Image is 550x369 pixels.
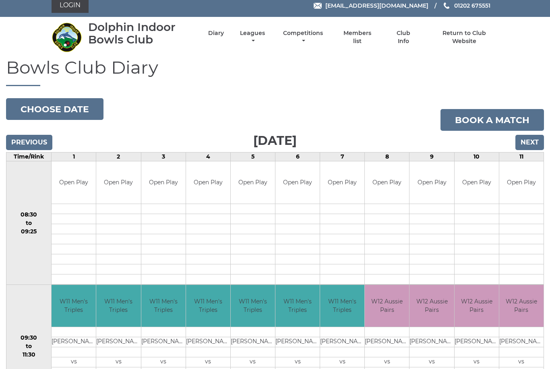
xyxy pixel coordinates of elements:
[208,29,224,37] a: Diary
[442,1,490,10] a: Phone us 01202 675551
[365,153,409,161] td: 8
[52,285,96,327] td: W11 Men's Triples
[430,29,498,45] a: Return to Club Website
[444,2,449,9] img: Phone us
[455,161,499,204] td: Open Play
[6,153,52,161] td: Time/Rink
[320,161,364,204] td: Open Play
[96,285,141,327] td: W11 Men's Triples
[314,3,322,9] img: Email
[499,337,544,347] td: [PERSON_NAME]
[314,1,428,10] a: Email [EMAIL_ADDRESS][DOMAIN_NAME]
[409,285,454,327] td: W12 Aussie Pairs
[409,153,454,161] td: 9
[186,285,230,327] td: W11 Men's Triples
[141,285,186,327] td: W11 Men's Triples
[409,337,454,347] td: [PERSON_NAME]
[320,153,365,161] td: 7
[52,357,96,367] td: vs
[6,58,544,86] h1: Bowls Club Diary
[230,153,275,161] td: 5
[275,153,320,161] td: 6
[96,337,141,347] td: [PERSON_NAME]
[238,29,267,45] a: Leagues
[6,98,103,120] button: Choose date
[320,337,364,347] td: [PERSON_NAME]
[365,357,409,367] td: vs
[409,357,454,367] td: vs
[275,285,320,327] td: W11 Men's Triples
[275,357,320,367] td: vs
[52,22,82,52] img: Dolphin Indoor Bowls Club
[275,161,320,204] td: Open Play
[499,161,544,204] td: Open Play
[454,153,499,161] td: 10
[186,357,230,367] td: vs
[231,337,275,347] td: [PERSON_NAME]
[186,153,230,161] td: 4
[231,161,275,204] td: Open Play
[231,285,275,327] td: W11 Men's Triples
[499,285,544,327] td: W12 Aussie Pairs
[499,153,544,161] td: 11
[275,337,320,347] td: [PERSON_NAME]
[186,337,230,347] td: [PERSON_NAME]
[281,29,325,45] a: Competitions
[499,357,544,367] td: vs
[455,357,499,367] td: vs
[390,29,416,45] a: Club Info
[365,337,409,347] td: [PERSON_NAME]
[440,109,544,131] a: Book a match
[231,357,275,367] td: vs
[339,29,376,45] a: Members list
[96,153,141,161] td: 2
[52,161,96,204] td: Open Play
[6,161,52,285] td: 08:30 to 09:25
[325,2,428,9] span: [EMAIL_ADDRESS][DOMAIN_NAME]
[455,285,499,327] td: W12 Aussie Pairs
[141,153,186,161] td: 3
[454,2,490,9] span: 01202 675551
[141,337,186,347] td: [PERSON_NAME]
[6,135,52,150] input: Previous
[515,135,544,150] input: Next
[141,161,186,204] td: Open Play
[320,285,364,327] td: W11 Men's Triples
[52,153,96,161] td: 1
[320,357,364,367] td: vs
[52,337,96,347] td: [PERSON_NAME]
[186,161,230,204] td: Open Play
[455,337,499,347] td: [PERSON_NAME]
[88,21,194,46] div: Dolphin Indoor Bowls Club
[96,161,141,204] td: Open Play
[365,285,409,327] td: W12 Aussie Pairs
[409,161,454,204] td: Open Play
[96,357,141,367] td: vs
[365,161,409,204] td: Open Play
[141,357,186,367] td: vs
